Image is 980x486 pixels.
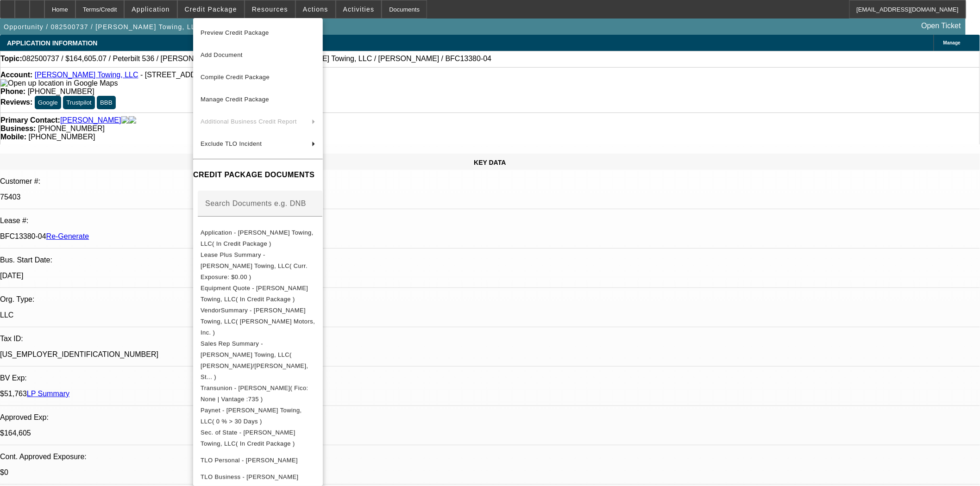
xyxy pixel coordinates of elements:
[201,96,269,103] span: Manage Credit Package
[205,199,306,207] mat-label: Search Documents e.g. DNB
[201,229,314,247] span: Application - [PERSON_NAME] Towing, LLC( In Credit Package )
[201,29,269,36] span: Preview Credit Package
[201,306,315,336] span: VendorSummary - [PERSON_NAME] Towing, LLC( [PERSON_NAME] Motors, Inc. )
[201,140,262,147] span: Exclude TLO Incident
[193,282,323,305] button: Equipment Quote - Aaron Campeaux Towing, LLC( In Credit Package )
[193,449,323,471] button: TLO Personal - Campeaux, Aaron
[193,227,323,249] button: Application - Aaron Campeaux Towing, LLC( In Credit Package )
[201,384,308,402] span: Transunion - [PERSON_NAME]( Fico: None | Vantage :735 )
[193,169,323,181] h4: CREDIT PACKAGE DOCUMENTS
[201,406,302,424] span: Paynet - [PERSON_NAME] Towing, LLC( 0 % > 30 Days )
[193,427,323,449] button: Sec. of State - Aaron Campeaux Towing, LLC( In Credit Package )
[193,305,323,338] button: VendorSummary - Aaron Campeaux Towing, LLC( Austin Hinds Motors, Inc. )
[201,51,243,58] span: Add Document
[201,251,308,280] span: Lease Plus Summary - [PERSON_NAME] Towing, LLC( Curr. Exposure: $0.00 )
[193,382,323,405] button: Transunion - Campeaux, Aaron( Fico: None | Vantage :735 )
[201,340,308,380] span: Sales Rep Summary - [PERSON_NAME] Towing, LLC( [PERSON_NAME]/[PERSON_NAME], St... )
[193,249,323,282] button: Lease Plus Summary - Aaron Campeaux Towing, LLC( Curr. Exposure: $0.00 )
[201,284,308,302] span: Equipment Quote - [PERSON_NAME] Towing, LLC( In Credit Package )
[201,429,295,447] span: Sec. of State - [PERSON_NAME] Towing, LLC( In Credit Package )
[201,74,270,81] span: Compile Credit Package
[193,405,323,427] button: Paynet - Aaron Campeaux Towing, LLC( 0 % > 30 Days )
[201,456,298,463] span: TLO Personal - [PERSON_NAME]
[193,338,323,382] button: Sales Rep Summary - Aaron Campeaux Towing, LLC( Lionello, Nick/Richards, St... )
